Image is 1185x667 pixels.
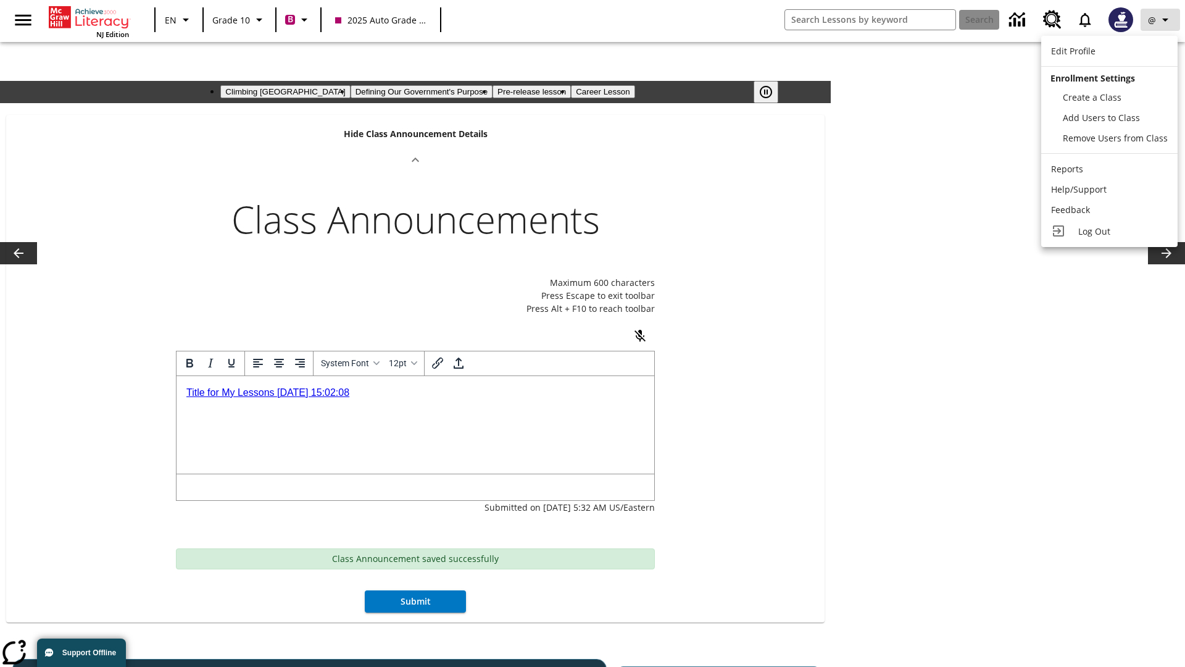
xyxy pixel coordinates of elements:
[1051,204,1090,216] span: Feedback
[1051,163,1083,175] span: Reports
[1050,72,1135,84] span: Enrollment Settings
[1063,91,1121,103] span: Create a Class
[1051,45,1096,57] span: Edit Profile
[10,10,468,23] body: Maximum 600 characters Press Escape to exit toolbar Press Alt + F10 to reach toolbar
[1063,112,1140,124] span: Add Users to Class
[1078,225,1110,237] span: Log Out
[10,11,173,22] a: Title for My Lessons [DATE] 15:02:08
[1063,132,1168,144] span: Remove Users from Class
[1051,183,1107,195] span: Help/Support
